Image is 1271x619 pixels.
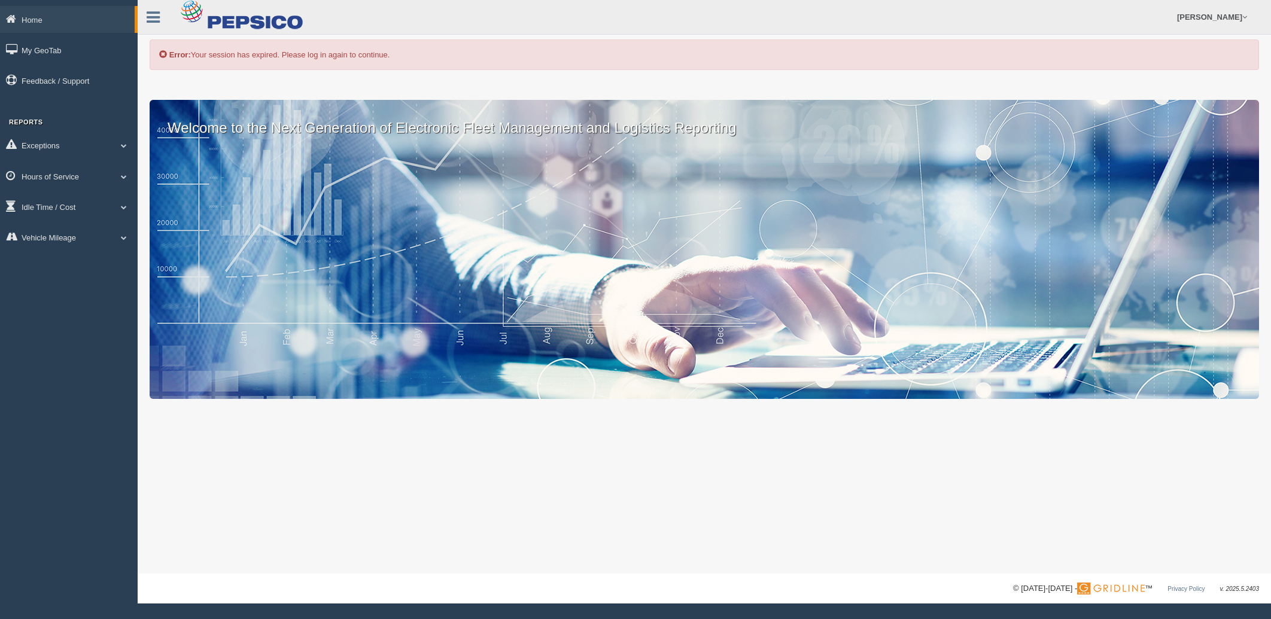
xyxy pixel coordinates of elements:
p: Welcome to the Next Generation of Electronic Fleet Management and Logistics Reporting [150,100,1259,138]
img: Gridline [1077,583,1145,594]
b: Error: [169,50,191,59]
span: v. 2025.5.2403 [1220,586,1259,592]
div: Your session has expired. Please log in again to continue. [150,39,1259,70]
a: Privacy Policy [1167,586,1205,592]
div: © [DATE]-[DATE] - ™ [1013,583,1259,595]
